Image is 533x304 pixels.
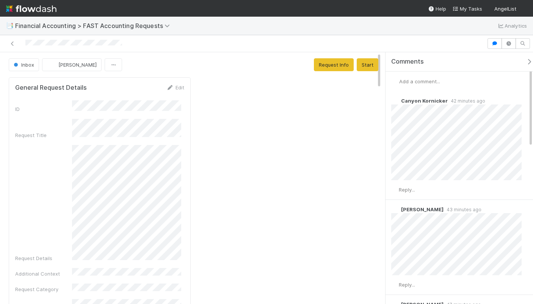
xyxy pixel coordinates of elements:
[15,131,72,139] div: Request Title
[448,98,485,104] span: 42 minutes ago
[444,207,481,212] span: 43 minutes ago
[166,84,184,90] a: Edit
[401,206,444,212] span: [PERSON_NAME]
[6,22,14,29] span: 📑
[452,6,482,12] span: My Tasks
[452,5,482,12] a: My Tasks
[12,62,34,68] span: Inbox
[392,78,399,85] img: avatar_d1f4bd1b-0b26-4d9b-b8ad-69b413583d95.png
[49,61,56,69] img: avatar_8d06466b-a936-4205-8f52-b0cc03e2a179.png
[391,97,399,104] img: avatar_d1f4bd1b-0b26-4d9b-b8ad-69b413583d95.png
[357,58,378,71] button: Start
[314,58,354,71] button: Request Info
[401,98,448,104] span: Canyon Kornicker
[15,285,72,293] div: Request Category
[9,58,39,71] button: Inbox
[58,62,97,68] span: [PERSON_NAME]
[519,5,527,13] img: avatar_d1f4bd1b-0b26-4d9b-b8ad-69b413583d95.png
[15,105,72,113] div: ID
[15,22,174,30] span: Financial Accounting > FAST Accounting Requests
[15,270,72,277] div: Additional Context
[391,186,399,194] img: avatar_d1f4bd1b-0b26-4d9b-b8ad-69b413583d95.png
[42,58,102,71] button: [PERSON_NAME]
[6,2,56,15] img: logo-inverted-e16ddd16eac7371096b0.svg
[399,78,440,84] span: Add a comment...
[497,21,527,30] a: Analytics
[391,281,399,289] img: avatar_d1f4bd1b-0b26-4d9b-b8ad-69b413583d95.png
[391,206,399,213] img: avatar_8d06466b-a936-4205-8f52-b0cc03e2a179.png
[391,58,424,65] span: Comments
[494,6,516,12] span: AngelList
[399,187,415,193] span: Reply...
[399,282,415,288] span: Reply...
[15,84,87,92] h5: General Request Details
[15,254,72,262] div: Request Details
[428,5,446,12] div: Help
